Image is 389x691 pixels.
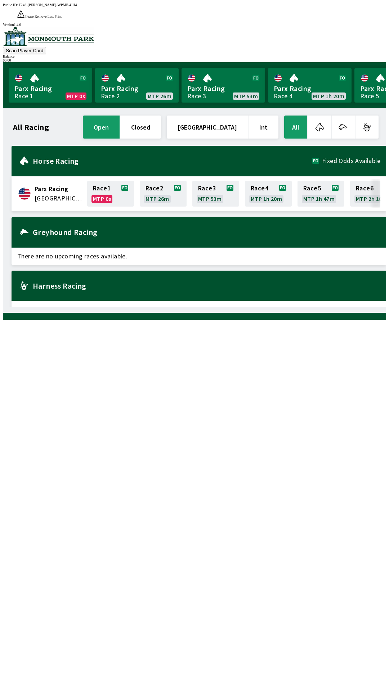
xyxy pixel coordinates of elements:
[274,93,292,99] div: Race 4
[3,23,386,27] div: Version 1.4.0
[33,283,380,289] h2: Harness Racing
[303,196,335,202] span: MTP 1h 47m
[148,93,171,99] span: MTP 26m
[274,84,346,93] span: Parx Racing
[251,196,282,202] span: MTP 1h 20m
[303,185,321,191] span: Race 5
[167,116,248,139] button: [GEOGRAPHIC_DATA]
[192,181,239,207] a: Race3MTP 53m
[146,196,169,202] span: MTP 26m
[3,58,386,62] div: $ 0.00
[101,84,173,93] span: Parx Racing
[198,185,216,191] span: Race 3
[146,185,163,191] span: Race 2
[93,185,111,191] span: Race 1
[3,27,94,46] img: venue logo
[101,93,120,99] div: Race 2
[93,196,111,202] span: MTP 0s
[35,184,83,194] span: Parx Racing
[249,116,278,139] button: Int
[87,181,134,207] a: Race1MTP 0s
[187,84,259,93] span: Parx Racing
[33,229,380,235] h2: Greyhound Racing
[120,116,161,139] button: closed
[322,158,380,164] span: Fixed Odds Available
[14,93,33,99] div: Race 1
[245,181,292,207] a: Race4MTP 1h 20m
[35,194,83,203] span: United States
[356,196,387,202] span: MTP 2h 18m
[234,93,258,99] span: MTP 53m
[187,93,206,99] div: Race 3
[268,68,352,103] a: Parx RacingRace 4MTP 1h 20m
[9,68,92,103] a: Parx RacingRace 1MTP 0s
[67,93,85,99] span: MTP 0s
[3,47,46,54] button: Scan Player Card
[356,185,374,191] span: Race 6
[313,93,344,99] span: MTP 1h 20m
[3,3,386,7] div: Public ID:
[360,93,379,99] div: Race 5
[33,158,312,164] h2: Horse Racing
[83,116,120,139] button: open
[298,181,344,207] a: Race5MTP 1h 47m
[12,248,386,265] span: There are no upcoming races available.
[3,54,386,58] div: Balance
[182,68,265,103] a: Parx RacingRace 3MTP 53m
[13,124,49,130] h1: All Racing
[95,68,179,103] a: Parx RacingRace 2MTP 26m
[198,196,222,202] span: MTP 53m
[12,301,386,318] span: There are no upcoming races available.
[24,14,62,18] span: Please Remove Last Print
[251,185,268,191] span: Race 4
[140,181,187,207] a: Race2MTP 26m
[284,116,307,139] button: All
[14,84,86,93] span: Parx Racing
[19,3,77,7] span: T24S-[PERSON_NAME]-WPMP-4JH4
